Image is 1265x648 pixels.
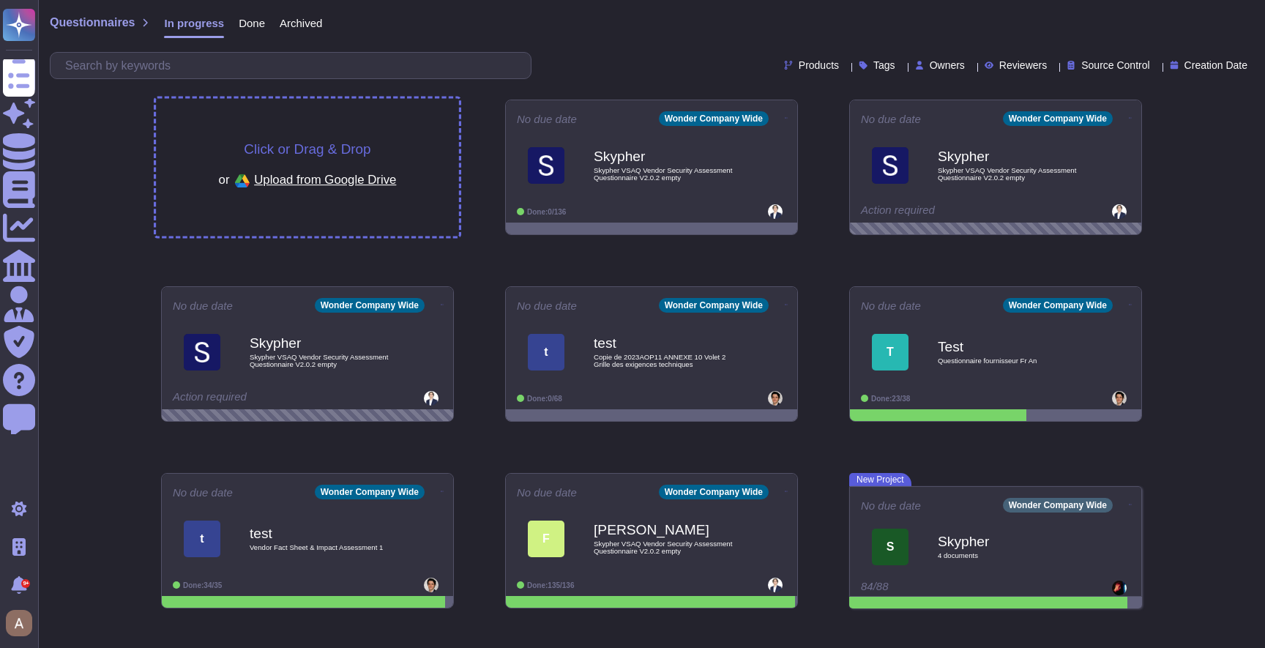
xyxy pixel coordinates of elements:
span: Questionnaires [50,17,135,29]
div: Wonder Company Wide [1003,498,1113,513]
b: Skypher [250,336,396,350]
div: Wonder Company Wide [315,485,425,499]
img: user [424,578,439,592]
div: t [528,334,564,370]
b: Skypher [594,149,740,163]
span: Done: 34/35 [183,581,222,589]
span: Done: 135/136 [527,581,575,589]
img: Logo [184,334,220,370]
span: Tags [873,60,895,70]
b: test [250,526,396,540]
span: Skypher VSAQ Vendor Security Assessment Questionnaire V2.0.2 empty [594,167,740,181]
div: Wonder Company Wide [659,111,769,126]
img: user [768,578,783,592]
div: S [872,529,908,565]
span: Copie de 2023AOP11 ANNEXE 10 Volet 2 Grille des exigences techniques [594,354,740,368]
img: user [424,391,439,406]
input: Search by keywords [58,53,531,78]
img: user [1112,581,1127,595]
span: Owners [930,60,965,70]
div: Wonder Company Wide [1003,111,1113,126]
span: Questionnaire fournisseur Fr An [938,357,1084,365]
img: Logo [528,147,564,184]
b: Skypher [938,149,1084,163]
img: user [768,391,783,406]
span: No due date [173,487,233,498]
span: No due date [517,113,577,124]
span: 84/88 [861,580,889,592]
img: user [768,204,783,219]
button: user [3,607,42,639]
span: Done [239,18,265,29]
img: Logo [872,147,908,184]
span: In progress [164,18,224,29]
span: Skypher VSAQ Vendor Security Assessment Questionnaire V2.0.2 empty [250,354,396,368]
span: Done: 0/136 [527,208,566,216]
span: No due date [861,500,921,511]
img: google drive [230,168,255,193]
span: Creation Date [1184,60,1247,70]
span: New Project [849,473,911,486]
span: Vendor Fact Sheet & Impact Assessment 1 [250,544,396,551]
div: F [528,521,564,557]
div: t [184,521,220,557]
div: T [872,334,908,370]
span: No due date [517,300,577,311]
div: Wonder Company Wide [659,298,769,313]
span: 4 document s [938,552,1084,559]
div: or [219,168,397,193]
div: Wonder Company Wide [315,298,425,313]
span: Reviewers [999,60,1047,70]
div: Wonder Company Wide [659,485,769,499]
div: Action required [173,391,352,406]
b: Test [938,340,1084,354]
b: [PERSON_NAME] [594,523,740,537]
span: Products [799,60,839,70]
div: Action required [861,204,1040,219]
b: Skypher [938,535,1084,548]
span: Done: 0/68 [527,395,562,403]
span: Upload from Google Drive [254,173,396,186]
span: No due date [173,300,233,311]
span: Click or Drag & Drop [244,142,370,156]
img: user [6,610,32,636]
div: Wonder Company Wide [1003,298,1113,313]
span: No due date [517,487,577,498]
span: No due date [861,300,921,311]
span: Skypher VSAQ Vendor Security Assessment Questionnaire V2.0.2 empty [594,540,740,554]
b: test [594,336,740,350]
span: No due date [861,113,921,124]
span: Source Control [1081,60,1149,70]
span: Skypher VSAQ Vendor Security Assessment Questionnaire V2.0.2 empty [938,167,1084,181]
span: Done: 23/38 [871,395,910,403]
img: user [1112,204,1127,219]
span: Archived [280,18,322,29]
img: user [1112,391,1127,406]
div: 9+ [21,579,30,588]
